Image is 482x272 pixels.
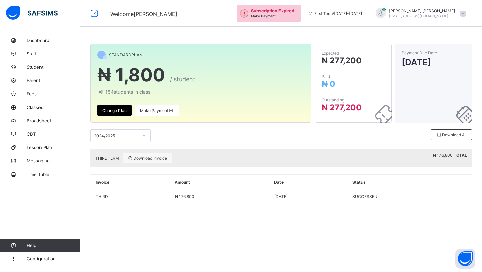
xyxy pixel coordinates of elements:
span: ₦ 1,800 [97,64,165,86]
span: Staff [27,51,80,56]
span: Student [27,64,80,70]
span: THIRD TERM [95,156,119,161]
span: Lesson Plan [27,145,80,150]
div: 2024/2025 [94,133,138,138]
td: THIRD [91,190,170,203]
span: Welcome [PERSON_NAME] [110,11,177,17]
th: Amount [170,175,269,190]
button: Open asap [455,249,475,269]
b: TOTAL [454,153,467,158]
span: Fees [27,91,80,96]
span: [PERSON_NAME] [PERSON_NAME] [389,8,455,13]
span: 154 students in class [97,89,304,95]
th: Invoice [91,175,170,190]
span: Classes [27,105,80,110]
span: Configuration [27,256,80,261]
span: Time Table [27,172,80,177]
th: Date [269,175,347,190]
span: STANDARD PLAN [109,52,142,57]
span: ₦ 277,200 [322,56,362,65]
td: [DATE] [269,190,347,203]
span: ₦ 277,200 [322,103,362,112]
span: CBT [27,131,80,137]
span: ₦ 176,800 [175,194,194,199]
span: Outstanding [322,97,385,103]
span: Paid [322,74,385,79]
span: Make Payment [140,108,174,113]
span: Download All [436,132,467,137]
span: Make Payment [251,14,276,18]
span: Expected [322,51,385,56]
td: SUCCESSFUL [347,190,472,203]
span: / student [170,76,195,83]
span: Download Invoice [128,156,167,161]
span: Subscription Expired [251,8,294,13]
span: Payment Due Date [402,50,465,55]
span: Messaging [27,158,80,163]
span: Parent [27,78,80,83]
span: Dashboard [27,38,80,43]
span: ₦ 0 [322,79,335,89]
span: session/term information [308,11,362,16]
span: Help [27,243,80,248]
img: outstanding-1.146d663e52f09953f639664a84e30106.svg [240,9,248,18]
th: Status [347,175,472,190]
span: ₦ 176,800 [433,153,453,158]
span: Change Plan [102,108,127,113]
img: safsims [6,6,58,20]
div: AbubakarMohammed [369,8,469,19]
span: Broadsheet [27,118,80,123]
span: [DATE] [402,57,465,67]
span: [EMAIL_ADDRESS][DOMAIN_NAME] [389,14,448,18]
